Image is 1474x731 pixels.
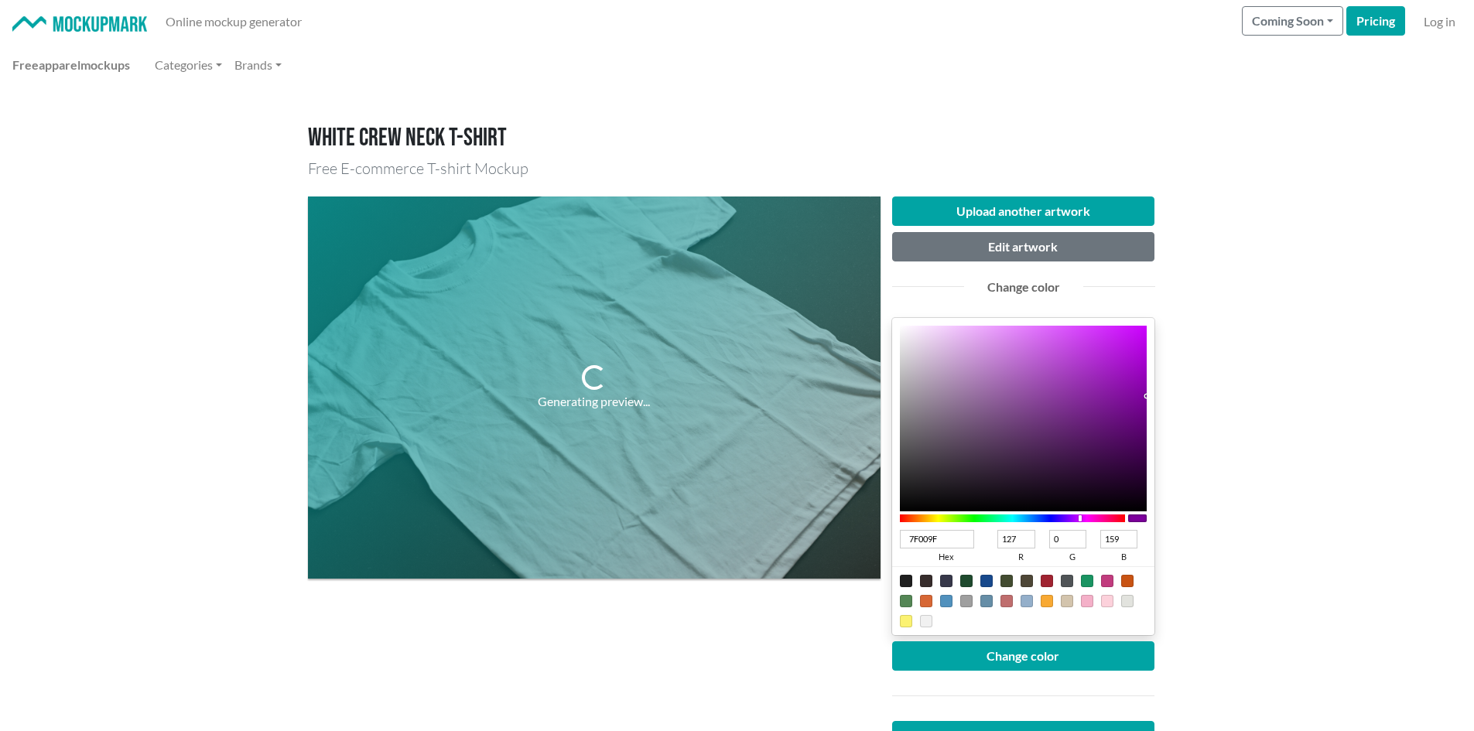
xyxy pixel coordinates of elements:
div: #d3c4ad [1061,595,1073,607]
a: Freeapparelmockups [6,50,136,80]
span: hex [900,548,993,567]
div: #a02331 [1041,575,1053,587]
span: b [1100,548,1147,567]
div: #f8a933 [1041,595,1053,607]
div: Generating preview... [538,392,650,411]
img: Mockup Mark [12,16,147,32]
div: #372d2c [920,575,932,587]
span: r [997,548,1044,567]
div: #94afca [1021,595,1033,607]
span: g [1049,548,1096,567]
button: Edit artwork [892,232,1155,261]
div: #9f9f9f [960,595,973,607]
div: #4e4737 [1021,575,1033,587]
div: #548655 [900,595,912,607]
button: Change color [892,641,1155,671]
div: #434c31 [1000,575,1013,587]
div: #505457 [1061,575,1073,587]
a: Categories [149,50,228,80]
div: #f1f1f1 [920,615,932,627]
a: Online mockup generator [159,6,308,37]
button: Upload another artwork [892,196,1155,226]
a: Brands [228,50,288,80]
div: #fcd1db [1101,595,1113,607]
div: #d76735 [920,595,932,607]
div: #bf6e6e [1000,595,1013,607]
div: #18498c [980,575,993,587]
div: #1a9462 [1081,575,1093,587]
h1: White crew neck T-shirt [308,124,1167,153]
div: #5191bd [940,595,952,607]
div: #e2e3de [1121,595,1134,607]
span: apparel [39,57,80,72]
div: #1f1f1f [900,575,912,587]
button: Coming Soon [1242,6,1343,36]
div: #f4b0c8 [1081,595,1093,607]
div: Change color [976,278,1072,296]
a: Pricing [1346,6,1405,36]
div: #c85313 [1121,575,1134,587]
div: #668ea7 [980,595,993,607]
div: #fbf271 [900,615,912,627]
div: #37384a [940,575,952,587]
div: #c13c7e [1101,575,1113,587]
h3: Free E-commerce T-shirt Mockup [308,159,1167,178]
div: #1F4A2E [960,575,973,587]
a: Log in [1418,6,1462,37]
